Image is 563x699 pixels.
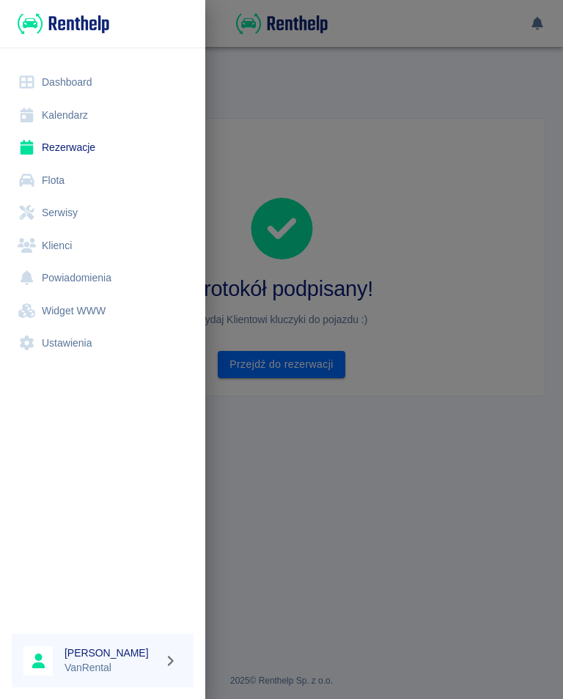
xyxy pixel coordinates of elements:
p: VanRental [65,660,158,676]
a: Widget WWW [12,295,194,328]
a: Flota [12,164,194,197]
a: Powiadomienia [12,262,194,295]
a: Kalendarz [12,99,194,132]
a: Ustawienia [12,327,194,360]
a: Dashboard [12,66,194,99]
a: Renthelp logo [12,12,109,36]
img: Renthelp logo [18,12,109,36]
a: Serwisy [12,196,194,229]
a: Klienci [12,229,194,262]
h6: [PERSON_NAME] [65,646,158,660]
a: Rezerwacje [12,131,194,164]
